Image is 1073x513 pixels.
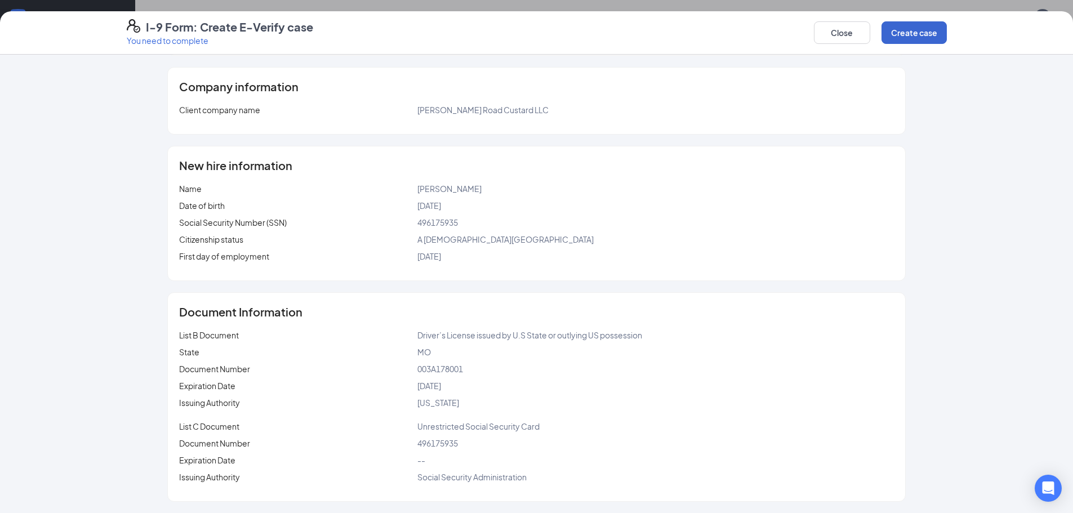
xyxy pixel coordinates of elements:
span: State [179,347,199,357]
span: Issuing Authority [179,472,240,482]
span: Client company name [179,105,260,115]
span: Document Information [179,306,302,318]
span: Date of birth [179,200,225,211]
span: 496175935 [417,217,458,227]
span: Driver’s License issued by U.S State or outlying US possession [417,330,642,340]
span: [US_STATE] [417,398,459,408]
span: Name [179,184,202,194]
h4: I-9 Form: Create E-Verify case [146,19,313,35]
span: Social Security Administration [417,472,527,482]
div: Open Intercom Messenger [1035,475,1062,502]
span: Expiration Date [179,381,235,391]
span: Citizenship status [179,234,243,244]
span: List C Document [179,421,239,431]
span: Unrestricted Social Security Card [417,421,540,431]
button: Create case [881,21,947,44]
span: MO [417,347,431,357]
span: Social Security Number (SSN) [179,217,287,227]
svg: FormI9EVerifyIcon [127,19,140,33]
span: Document Number [179,438,250,448]
span: [DATE] [417,381,441,391]
span: [PERSON_NAME] Road Custard LLC [417,105,549,115]
span: Company information [179,81,299,92]
span: Issuing Authority [179,398,240,408]
span: 003A178001 [417,364,463,374]
p: You need to complete [127,35,313,46]
button: Close [814,21,870,44]
span: 496175935 [417,438,458,448]
span: A [DEMOGRAPHIC_DATA][GEOGRAPHIC_DATA] [417,234,594,244]
span: -- [417,455,425,465]
span: Expiration Date [179,455,235,465]
span: [PERSON_NAME] [417,184,482,194]
span: Document Number [179,364,250,374]
span: New hire information [179,160,292,171]
span: [DATE] [417,200,441,211]
span: First day of employment [179,251,269,261]
span: [DATE] [417,251,441,261]
span: List B Document [179,330,239,340]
